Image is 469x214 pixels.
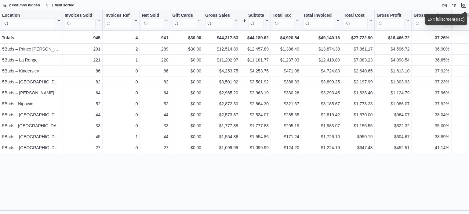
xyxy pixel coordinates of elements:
[303,67,340,75] div: $4,724.83
[344,34,373,41] div: $27,722.90
[172,78,201,86] div: $0.00
[413,144,449,151] div: 41.14%
[273,89,299,96] div: $330.26
[2,78,61,86] div: 5Buds – [GEOGRAPHIC_DATA]
[65,67,100,75] div: 86
[9,3,40,8] span: 2 columns hidden
[273,122,299,129] div: $205.19
[413,67,449,75] div: 37.92%
[205,111,238,118] div: $2,573.87
[104,34,138,41] div: 4
[273,56,299,64] div: $1,237.03
[65,34,100,41] div: 945
[303,56,340,64] div: $12,418.80
[303,111,340,118] div: $2,819.42
[303,78,340,86] div: $3,890.25
[2,100,61,107] div: 5Buds - Nipawin
[273,13,294,19] div: Total Tax
[172,89,201,96] div: $0.00
[377,122,410,129] div: $622.32
[242,111,269,118] div: $2,534.07
[205,89,238,96] div: $2,965.20
[2,45,61,53] div: 5Buds – Prince [PERSON_NAME]
[205,100,238,107] div: $2,872.30
[65,78,100,86] div: 82
[413,56,449,64] div: 36.65%
[273,67,299,75] div: $471.08
[242,122,269,129] div: $1,777.88
[104,45,138,53] div: 2
[413,34,449,41] div: 37.26%
[413,45,449,53] div: 36.90%
[2,144,61,151] div: 5Buds – [GEOGRAPHIC_DATA]
[2,34,61,41] div: Totals
[441,2,448,9] button: Keyboard shortcuts
[377,89,410,96] div: $1,124.79
[303,89,340,96] div: $3,293.45
[344,111,373,118] div: $1,570.00
[2,122,61,129] div: 5Buds - [GEOGRAPHIC_DATA]
[52,3,75,8] span: 1 field sorted
[273,13,299,28] button: Total Tax
[273,78,299,86] div: $388.33
[104,89,138,96] div: 0
[172,111,201,118] div: $0.00
[273,133,299,140] div: $171.24
[0,2,42,9] button: 2 columns hidden
[205,45,238,53] div: $12,514.89
[413,111,449,118] div: 38.04%
[242,56,269,64] div: $11,181.77
[172,45,201,53] div: $30.00
[142,67,168,75] div: 86
[65,56,100,64] div: 221
[104,13,133,28] div: Invoices Ref
[104,13,138,28] button: Invoices Ref
[172,144,201,151] div: $0.00
[172,13,196,19] div: Gift Cards
[303,133,340,140] div: $1,726.10
[205,144,238,151] div: $1,099.99
[377,45,410,53] div: $4,596.72
[172,122,201,129] div: $0.00
[344,89,373,96] div: $1,838.40
[413,13,449,28] button: Gross Margin
[242,34,269,41] div: $44,189.62
[142,89,168,96] div: 64
[142,122,168,129] div: 33
[242,13,269,28] button: Subtotal
[242,133,269,140] div: $1,554.86
[376,13,405,19] div: Gross Profit
[205,13,233,19] div: Gross Sales
[2,13,56,19] div: Location
[248,13,264,28] div: Subtotal
[172,13,196,28] div: Gift Card Sales
[172,67,201,75] div: $0.00
[344,13,368,19] div: Total Cost
[104,78,138,86] div: 0
[142,34,168,41] div: 941
[344,78,373,86] div: $2,197.99
[2,111,61,118] div: 5Buds – [GEOGRAPHIC_DATA]
[205,78,238,86] div: $3,501.92
[377,144,410,151] div: $452.51
[303,122,340,129] div: $1,983.07
[172,100,201,107] div: $0.00
[344,100,373,107] div: $1,778.23
[2,89,61,96] div: 5Buds – [PERSON_NAME]
[65,13,96,19] div: Invoices Sold
[413,13,444,28] div: Gross Margin
[460,2,467,9] button: Exit fullscreen
[2,13,61,28] button: Location
[413,78,449,86] div: 37.23%
[65,45,100,53] div: 291
[303,144,340,151] div: $1,224.19
[104,13,133,19] div: Invoices Ref
[344,45,373,53] div: $7,861.17
[303,34,340,41] div: $49,140.16
[273,13,294,28] div: Total Tax
[205,34,238,41] div: $44,317.63
[303,45,340,53] div: $13,874.38
[2,67,61,75] div: 5Buds – Kindersley
[242,45,269,53] div: $12,457.89
[65,133,100,140] div: 45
